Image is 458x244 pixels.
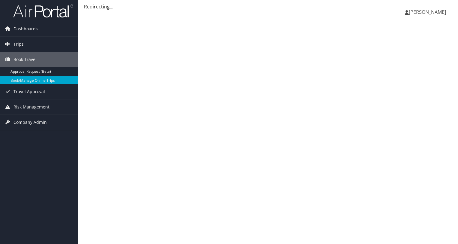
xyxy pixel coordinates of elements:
[409,9,446,15] span: [PERSON_NAME]
[13,52,37,67] span: Book Travel
[13,99,49,114] span: Risk Management
[84,3,452,10] div: Redirecting...
[13,37,24,52] span: Trips
[13,21,38,36] span: Dashboards
[405,3,452,21] a: [PERSON_NAME]
[13,84,45,99] span: Travel Approval
[13,4,73,18] img: airportal-logo.png
[13,115,47,130] span: Company Admin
